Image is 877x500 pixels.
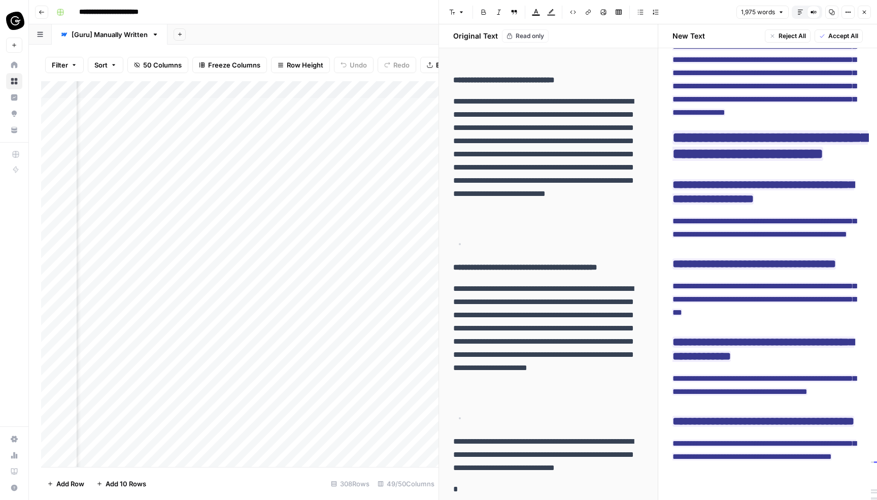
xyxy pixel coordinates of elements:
[88,57,123,73] button: Sort
[287,60,323,70] span: Row Height
[208,60,260,70] span: Freeze Columns
[393,60,410,70] span: Redo
[334,57,374,73] button: Undo
[192,57,267,73] button: Freeze Columns
[271,57,330,73] button: Row Height
[779,31,806,41] span: Reject All
[56,479,84,489] span: Add Row
[52,24,167,45] a: [Guru] Manually Written
[672,31,705,41] h2: New Text
[90,476,152,492] button: Add 10 Rows
[350,60,367,70] span: Undo
[828,31,858,41] span: Accept All
[6,431,22,447] a: Settings
[106,479,146,489] span: Add 10 Rows
[6,57,22,73] a: Home
[52,60,68,70] span: Filter
[815,29,863,43] button: Accept All
[6,12,24,30] img: Guru Logo
[420,57,479,73] button: Export CSV
[6,463,22,480] a: Learning Hub
[374,476,438,492] div: 49/50 Columns
[765,29,811,43] button: Reject All
[41,476,90,492] button: Add Row
[6,480,22,496] button: Help + Support
[6,8,22,34] button: Workspace: Guru
[6,447,22,463] a: Usage
[736,6,789,19] button: 1,975 words
[127,57,188,73] button: 50 Columns
[72,29,148,40] div: [Guru] Manually Written
[6,89,22,106] a: Insights
[447,31,498,41] h2: Original Text
[327,476,374,492] div: 308 Rows
[45,57,84,73] button: Filter
[6,106,22,122] a: Opportunities
[516,31,544,41] span: Read only
[378,57,416,73] button: Redo
[94,60,108,70] span: Sort
[741,8,775,17] span: 1,975 words
[6,122,22,138] a: Your Data
[6,73,22,89] a: Browse
[143,60,182,70] span: 50 Columns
